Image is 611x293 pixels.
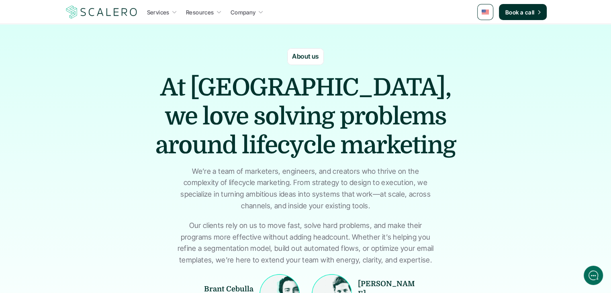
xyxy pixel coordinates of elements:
p: Services [147,8,170,16]
p: We’re a team of marketers, engineers, and creators who thrive on the complexity of lifecycle mark... [175,166,436,212]
p: Resources [186,8,214,16]
p: Our clients rely on us to move fast, solve hard problems, and make their programs more effective ... [175,220,436,266]
span: New conversation [52,57,96,63]
button: New conversation [6,52,154,69]
p: About us [292,51,319,62]
span: We run on Gist [67,241,102,246]
p: Company [231,8,256,16]
p: Book a call [505,8,535,16]
iframe: gist-messenger-bubble-iframe [584,266,603,285]
h1: At [GEOGRAPHIC_DATA], we love solving problems around lifecycle marketing [145,73,466,160]
a: Scalero company logo [65,5,139,19]
img: Scalero company logo [65,4,139,20]
a: Book a call [499,4,547,20]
